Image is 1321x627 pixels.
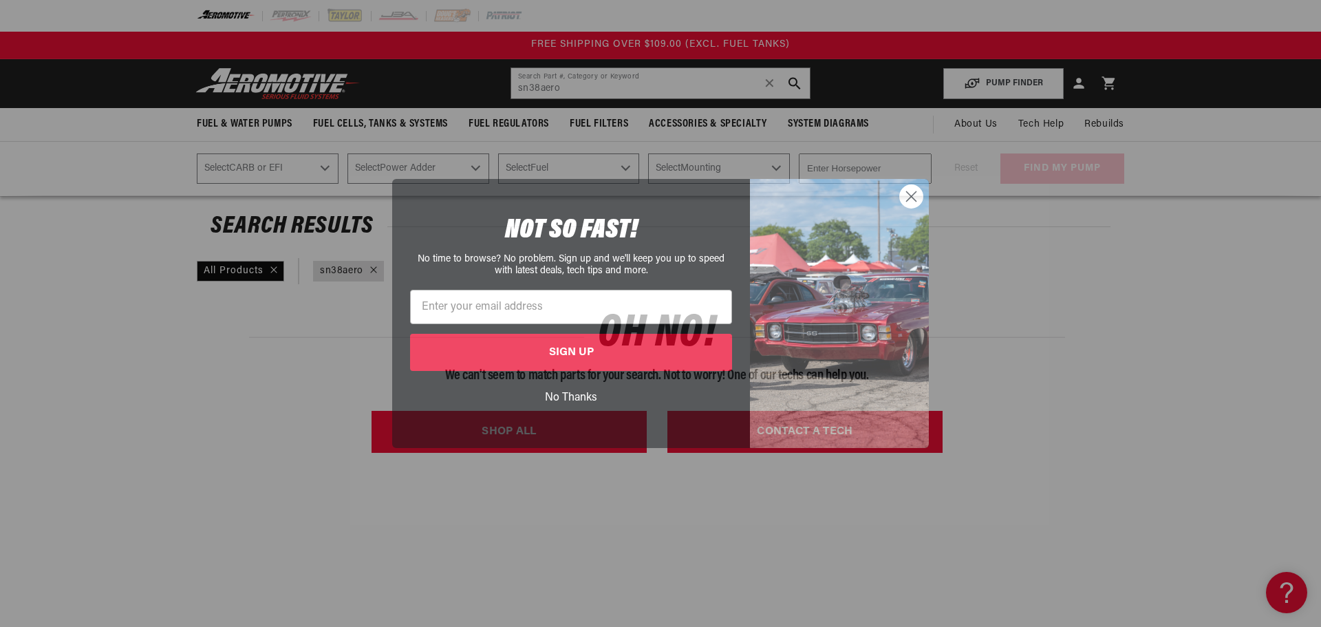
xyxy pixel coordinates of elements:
img: 85cdd541-2605-488b-b08c-a5ee7b438a35.jpeg [750,179,929,447]
button: SIGN UP [410,334,732,371]
span: No time to browse? No problem. Sign up and we'll keep you up to speed with latest deals, tech tip... [418,254,724,276]
button: No Thanks [410,385,732,411]
button: Close dialog [899,184,923,209]
span: NOT SO FAST! [505,217,638,244]
input: Enter your email address [410,290,732,324]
